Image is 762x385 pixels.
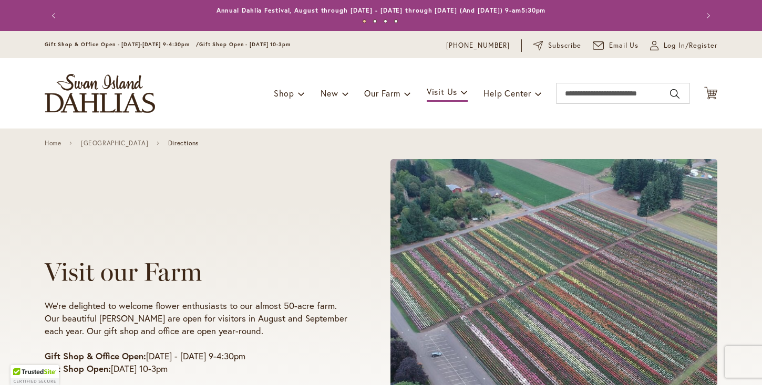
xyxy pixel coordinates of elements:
div: TrustedSite Certified [11,365,59,385]
span: Email Us [609,40,639,51]
a: Log In/Register [650,40,717,51]
a: Annual Dahlia Festival, August through [DATE] - [DATE] through [DATE] (And [DATE]) 9-am5:30pm [217,6,546,14]
span: Gift Shop Open - [DATE] 10-3pm [199,41,291,48]
button: Previous [45,5,66,26]
button: 4 of 4 [394,19,398,23]
button: 1 of 4 [363,19,366,23]
span: Shop [274,88,294,99]
span: Directions [168,140,199,147]
p: We're delighted to welcome flower enthusiasts to our almost 50-acre farm. Our beautiful [PERSON_N... [45,300,351,337]
a: [PHONE_NUMBER] [446,40,510,51]
span: New [321,88,338,99]
span: Help Center [483,88,531,99]
span: Our Farm [364,88,400,99]
span: Subscribe [548,40,581,51]
p: [DATE] - [DATE] 9-4:30pm [DATE] 10-3pm [45,350,351,375]
a: Subscribe [533,40,581,51]
button: 2 of 4 [373,19,377,23]
span: Gift Shop & Office Open - [DATE]-[DATE] 9-4:30pm / [45,41,199,48]
a: Home [45,140,61,147]
span: Visit Us [427,86,457,97]
strong: Gift Shop & Office Open: [45,350,146,362]
strong: Gift Shop Open: [45,362,111,375]
span: Log In/Register [664,40,717,51]
button: 3 of 4 [384,19,387,23]
h1: Visit our Farm [45,258,351,286]
a: store logo [45,74,155,113]
a: [GEOGRAPHIC_DATA] [81,140,148,147]
button: Next [696,5,717,26]
a: Email Us [593,40,639,51]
